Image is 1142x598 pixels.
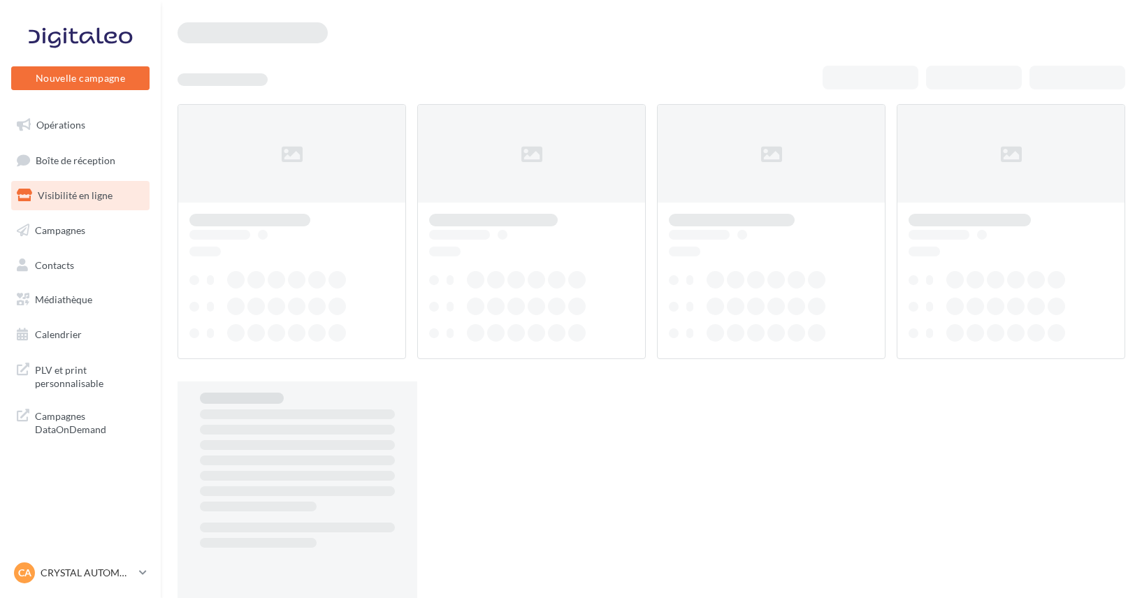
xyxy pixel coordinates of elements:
[11,560,150,586] a: CA CRYSTAL AUTOMOBILES
[35,407,144,437] span: Campagnes DataOnDemand
[8,216,152,245] a: Campagnes
[35,258,74,270] span: Contacts
[35,328,82,340] span: Calendrier
[8,320,152,349] a: Calendrier
[36,119,85,131] span: Opérations
[11,66,150,90] button: Nouvelle campagne
[8,110,152,140] a: Opérations
[8,251,152,280] a: Contacts
[38,189,113,201] span: Visibilité en ligne
[35,293,92,305] span: Médiathèque
[41,566,133,580] p: CRYSTAL AUTOMOBILES
[18,566,31,580] span: CA
[35,224,85,236] span: Campagnes
[36,154,115,166] span: Boîte de réception
[8,145,152,175] a: Boîte de réception
[8,355,152,396] a: PLV et print personnalisable
[35,360,144,391] span: PLV et print personnalisable
[8,401,152,442] a: Campagnes DataOnDemand
[8,181,152,210] a: Visibilité en ligne
[8,285,152,314] a: Médiathèque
